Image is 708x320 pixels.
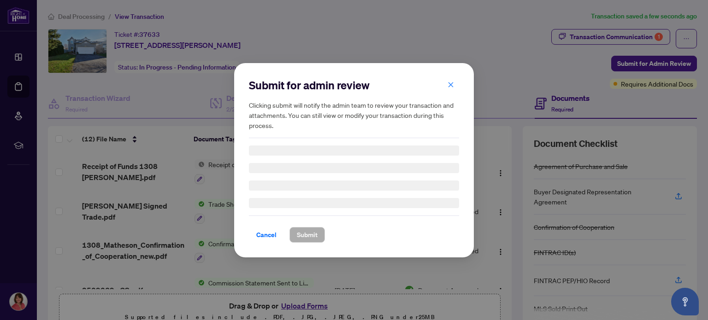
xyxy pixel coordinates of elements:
h2: Submit for admin review [249,78,459,93]
span: Cancel [256,227,277,242]
span: close [448,81,454,87]
button: Cancel [249,227,284,243]
h5: Clicking submit will notify the admin team to review your transaction and attachments. You can st... [249,100,459,130]
button: Submit [289,227,325,243]
button: Open asap [671,288,699,315]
